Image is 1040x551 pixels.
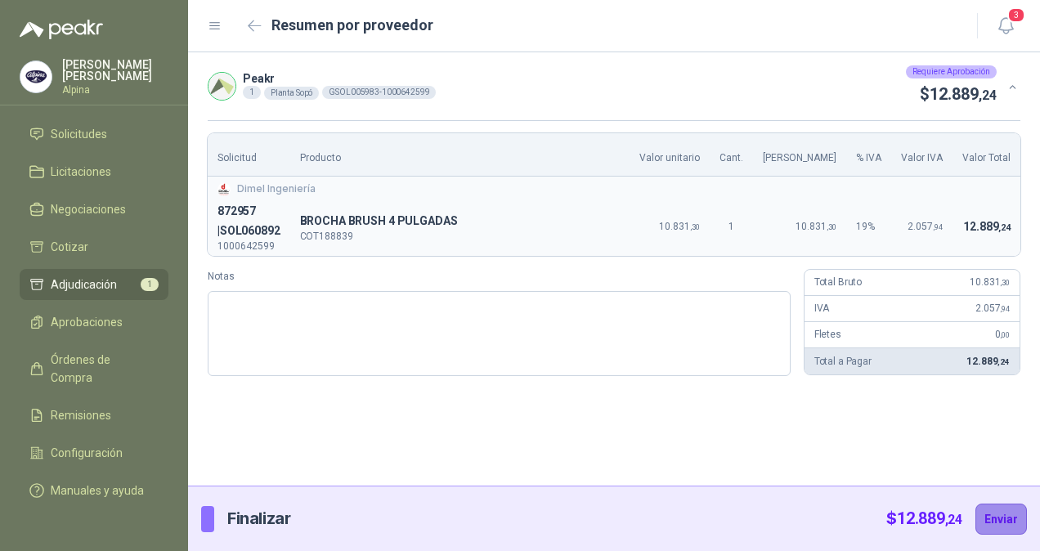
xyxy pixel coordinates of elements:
label: Notas [208,269,791,284]
span: 3 [1007,7,1025,23]
td: 19 % [846,197,891,256]
div: Dimel Ingeniería [217,181,1011,197]
a: Aprobaciones [20,307,168,338]
a: Manuales y ayuda [20,475,168,506]
span: ,00 [1000,330,1010,339]
p: Peakr [243,73,436,84]
span: 10.831 [970,276,1010,288]
span: Adjudicación [51,275,117,293]
span: 12.889 [966,356,1010,367]
span: Licitaciones [51,163,111,181]
p: 872957 | SOL060892 [217,202,280,241]
a: Negociaciones [20,194,168,225]
span: ,24 [998,222,1011,233]
div: 1 [243,86,261,99]
th: [PERSON_NAME] [753,133,846,177]
span: 10.831 [796,221,836,232]
span: Órdenes de Compra [51,351,153,387]
a: Órdenes de Compra [20,344,168,393]
button: Enviar [975,504,1027,535]
span: Configuración [51,444,123,462]
a: Adjudicación1 [20,269,168,300]
span: ,94 [933,222,943,231]
th: Cant. [710,133,753,177]
div: GSOL005983 - 1000642599 [322,86,436,99]
p: $ [920,82,997,107]
div: Requiere Aprobación [906,65,997,78]
span: BROCHA BRUSH 4 PULGADAS [300,212,620,231]
p: B [300,212,620,231]
p: Finalizar [227,506,290,531]
span: Negociaciones [51,200,126,218]
span: ,30 [690,222,700,231]
p: [PERSON_NAME] [PERSON_NAME] [62,59,168,82]
span: ,30 [827,222,836,231]
img: Company Logo [208,73,235,100]
span: Remisiones [51,406,111,424]
span: 1 [141,278,159,291]
p: Total Bruto [814,275,862,290]
p: 1000642599 [217,241,280,251]
p: Total a Pagar [814,354,872,370]
th: % IVA [846,133,891,177]
span: 2.057 [975,302,1010,314]
p: IVA [814,301,830,316]
p: $ [886,506,962,531]
a: Licitaciones [20,156,168,187]
span: 12.889 [930,84,997,104]
span: ,24 [997,357,1010,366]
h2: Resumen por proveedor [271,14,433,37]
span: 12.889 [897,508,962,528]
a: Remisiones [20,400,168,431]
span: 2.057 [908,221,943,232]
th: Solicitud [208,133,290,177]
a: Configuración [20,437,168,468]
button: 3 [991,11,1020,41]
span: Cotizar [51,238,88,256]
p: Fletes [814,327,841,343]
a: Solicitudes [20,119,168,150]
span: 0 [995,329,1010,340]
p: Alpina [62,85,168,95]
span: Aprobaciones [51,313,123,331]
p: COT188839 [300,231,620,241]
span: Manuales y ayuda [51,482,144,499]
img: Company Logo [20,61,52,92]
span: ,30 [1000,278,1010,287]
th: Valor unitario [630,133,710,177]
td: 1 [710,197,753,256]
img: Logo peakr [20,20,103,39]
span: ,24 [979,87,997,103]
span: ,24 [945,512,962,527]
span: 12.889 [963,220,1011,233]
span: Solicitudes [51,125,107,143]
th: Valor Total [953,133,1020,177]
img: Company Logo [217,183,231,196]
th: Valor IVA [891,133,953,177]
div: Planta Sopó [264,87,319,100]
span: 10.831 [659,221,700,232]
span: ,94 [1000,304,1010,313]
th: Producto [290,133,630,177]
a: Cotizar [20,231,168,262]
